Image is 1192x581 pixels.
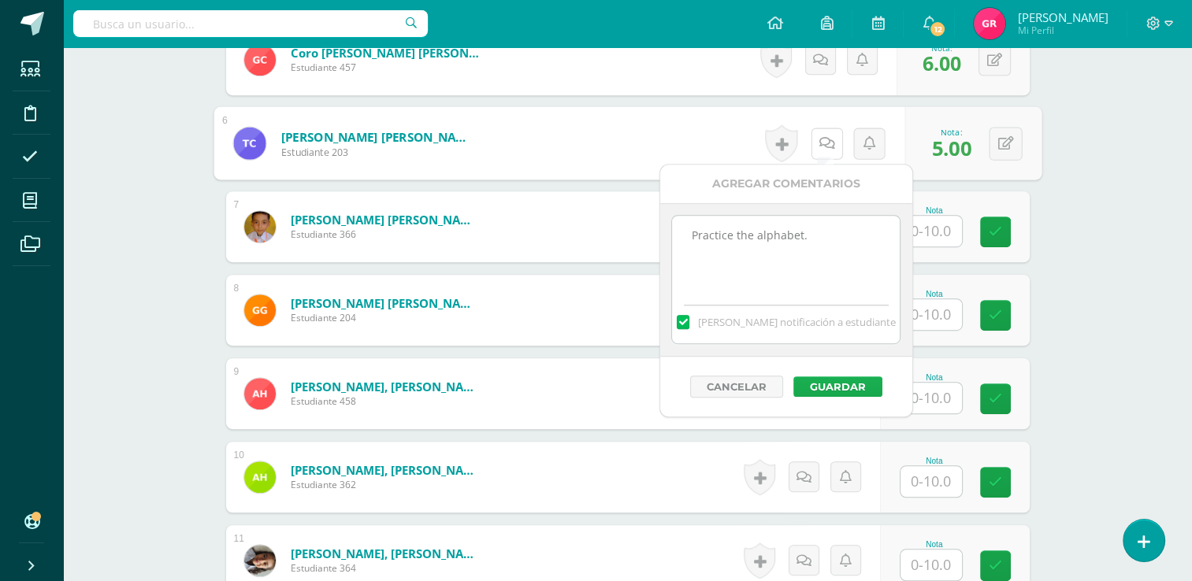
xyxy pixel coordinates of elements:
a: [PERSON_NAME] [PERSON_NAME] [291,295,480,311]
a: [PERSON_NAME], [PERSON_NAME] [291,379,480,394]
span: 6.00 [923,50,961,76]
div: Nota [900,457,969,465]
span: Estudiante 204 [291,311,480,324]
span: Estudiante 203 [280,145,475,159]
span: 12 [929,20,946,38]
input: 0-10.0 [900,550,962,580]
img: b6addcf9ea872d9813e3374b1128a5ef.png [244,294,276,326]
div: Nota [900,540,969,549]
div: Agregar Comentarios [660,165,912,203]
input: 0-10.0 [900,216,962,246]
a: [PERSON_NAME], [PERSON_NAME] [291,462,480,478]
div: Nota [900,373,969,382]
input: 0-10.0 [900,466,962,497]
span: [PERSON_NAME] notificación a estudiante [698,315,896,329]
span: Estudiante 364 [291,561,480,575]
img: dd985f1ba1580ee0024200e089ccef1b.png [233,127,266,159]
div: Nota: [931,126,971,137]
div: Nota [900,290,969,298]
span: Estudiante 366 [291,228,480,241]
input: Busca un usuario... [73,10,428,37]
input: 0-10.0 [900,383,962,413]
div: Nota [900,206,969,215]
img: 1d41f3ccea3751d2165b3b5f800f8d33.png [244,211,276,242]
img: 57bfb99f6926487b259f4c716487c900.png [244,44,276,76]
button: Guardar [793,376,882,397]
img: a4a266f5f655ad8347998d03f060da27.png [244,545,276,576]
span: Estudiante 362 [291,478,480,491]
div: Nota: [923,43,961,54]
button: Cancelar [690,376,783,398]
span: Mi Perfil [1017,24,1108,37]
a: [PERSON_NAME] [PERSON_NAME] [280,128,475,145]
a: [PERSON_NAME] [PERSON_NAME] [291,212,480,228]
img: a8b7d6a32ad83b69ddb3ec802e209076.png [974,8,1005,39]
img: fe731a91f586e83491233f8d08534013.png [244,461,276,493]
a: Coro [PERSON_NAME] [PERSON_NAME] [291,45,480,61]
span: Estudiante 458 [291,394,480,408]
span: Estudiante 457 [291,61,480,74]
input: 0-10.0 [900,299,962,330]
img: 8f2a2ac1ddf37a55b130a92f72e20fc5.png [244,378,276,409]
a: [PERSON_NAME], [PERSON_NAME] [291,546,480,561]
span: [PERSON_NAME] [1017,9,1108,25]
span: 5.00 [931,133,971,161]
